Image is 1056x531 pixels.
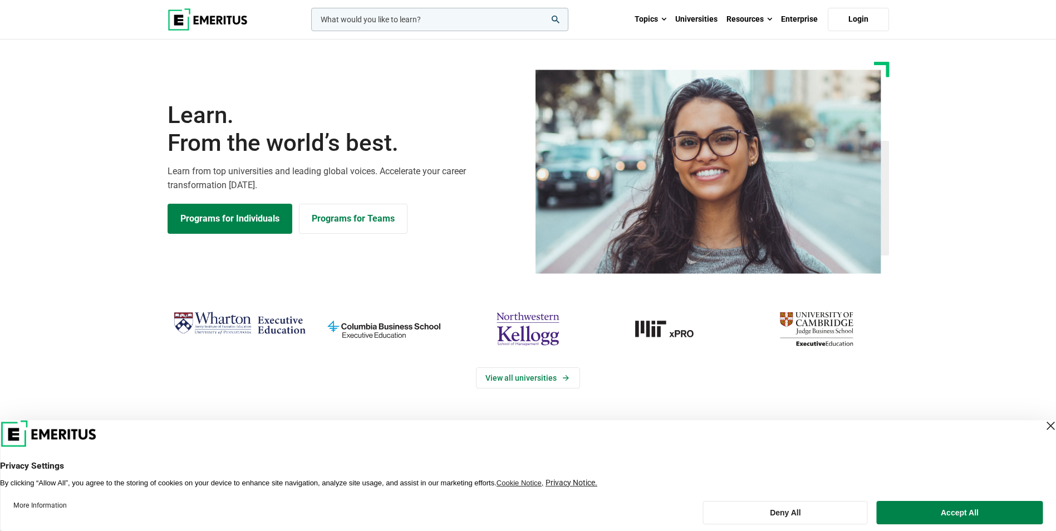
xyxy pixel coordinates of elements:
a: View Universities [476,367,580,389]
img: cambridge-judge-business-school [750,307,883,351]
a: Login [828,8,889,31]
img: Wharton Executive Education [173,307,306,340]
img: Learn from the world's best [536,70,881,274]
p: Learn from top universities and leading global voices. Accelerate your career transformation [DATE]. [168,164,522,193]
img: northwestern-kellogg [461,307,595,351]
a: Explore Programs [168,204,292,234]
img: MIT xPRO [606,307,739,351]
img: columbia-business-school [317,307,450,351]
a: Explore for Business [299,204,407,234]
input: woocommerce-product-search-field-0 [311,8,568,31]
span: From the world’s best. [168,129,522,157]
a: MIT-xPRO [606,307,739,351]
h1: Learn. [168,101,522,158]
